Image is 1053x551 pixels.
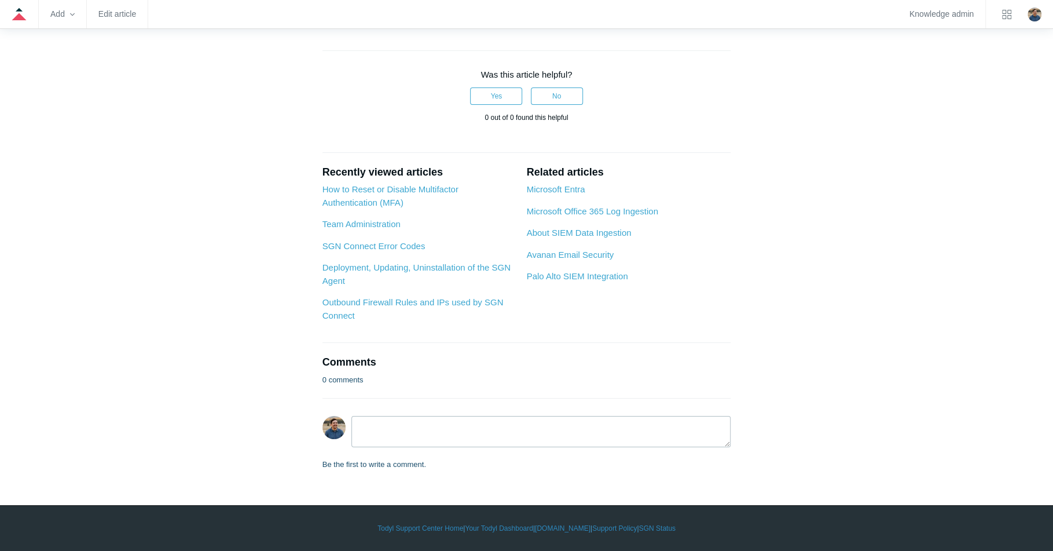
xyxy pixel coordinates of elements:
a: Deployment, Updating, Uninstallation of the SGN Agent [322,262,511,286]
zd-hc-trigger: Add [50,11,75,17]
a: [DOMAIN_NAME] [535,523,590,534]
img: user avatar [1028,8,1041,21]
p: Be the first to write a comment. [322,459,426,470]
textarea: Add your comment [351,416,731,447]
a: Avanan Email Security [526,250,614,260]
p: 0 comments [322,374,364,386]
a: Support Policy [592,523,637,534]
a: About SIEM Data Ingestion [526,228,631,238]
a: Microsoft Entra [526,184,585,194]
zd-hc-trigger: Click your profile icon to open the profile menu [1028,8,1041,21]
a: Outbound Firewall Rules and IPs used by SGN Connect [322,297,504,320]
a: SGN Connect Error Codes [322,241,425,251]
button: This article was helpful [470,87,522,105]
span: Was this article helpful? [481,70,573,79]
button: This article was not helpful [531,87,583,105]
div: | | | | [191,523,863,534]
a: Knowledge admin [909,11,974,17]
a: How to Reset or Disable Multifactor Authentication (MFA) [322,184,458,207]
a: Edit article [98,11,136,17]
a: SGN Status [639,523,676,534]
a: Your Todyl Dashboard [465,523,533,534]
a: Team Administration [322,219,401,229]
h2: Recently viewed articles [322,165,515,180]
h2: Related articles [526,165,731,180]
a: Palo Alto SIEM Integration [526,271,628,281]
span: 0 out of 0 found this helpful [485,114,568,122]
a: Microsoft Office 365 Log Ingestion [526,206,658,216]
h2: Comments [322,355,731,370]
a: Todyl Support Center Home [377,523,463,534]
